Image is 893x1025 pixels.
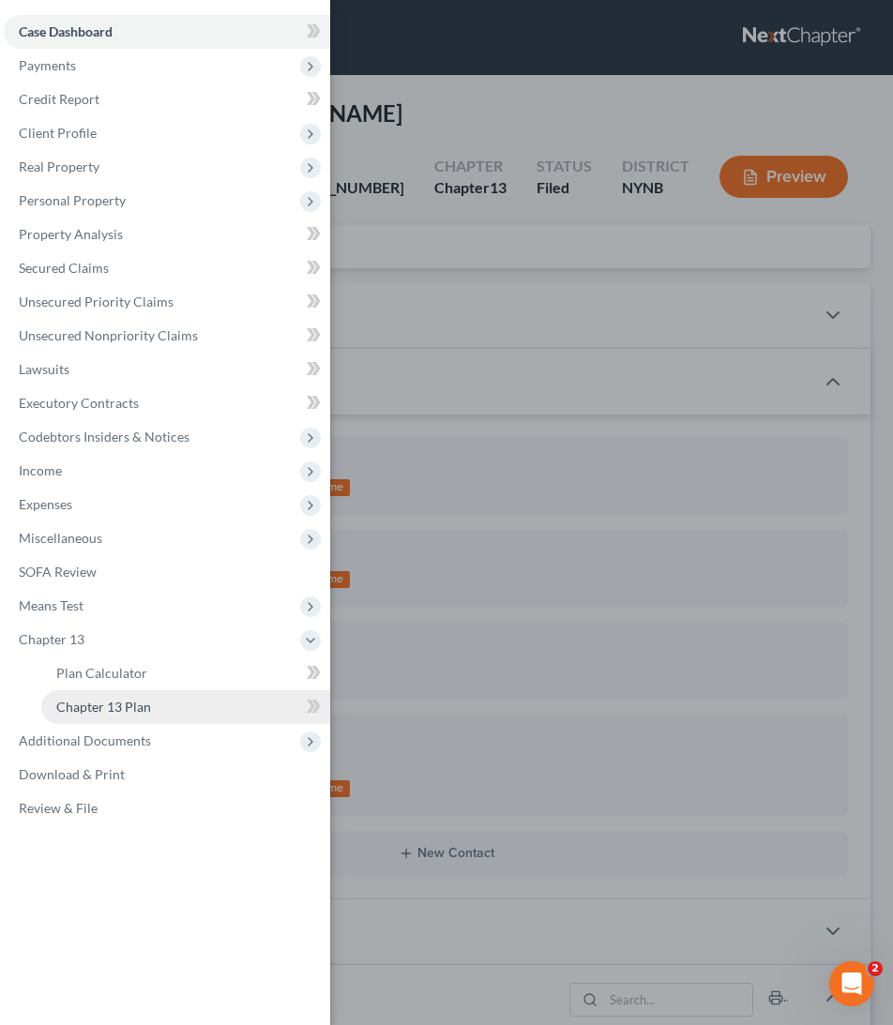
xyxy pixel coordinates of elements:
[19,429,189,445] span: Codebtors Insiders & Notices
[19,564,97,580] span: SOFA Review
[19,57,76,73] span: Payments
[19,260,109,276] span: Secured Claims
[19,294,174,309] span: Unsecured Priority Claims
[19,125,97,141] span: Client Profile
[19,530,102,546] span: Miscellaneous
[41,656,330,690] a: Plan Calculator
[4,285,330,319] a: Unsecured Priority Claims
[4,386,330,420] a: Executory Contracts
[4,791,330,825] a: Review & File
[19,361,69,377] span: Lawsuits
[19,192,126,208] span: Personal Property
[19,462,62,478] span: Income
[19,631,84,647] span: Chapter 13
[19,496,72,512] span: Expenses
[19,23,113,39] span: Case Dashboard
[19,800,98,816] span: Review & File
[4,15,330,49] a: Case Dashboard
[19,327,198,343] span: Unsecured Nonpriority Claims
[4,353,330,386] a: Lawsuits
[4,555,330,589] a: SOFA Review
[19,395,139,411] span: Executory Contracts
[19,597,83,613] span: Means Test
[19,91,99,107] span: Credit Report
[829,961,874,1006] iframe: Intercom live chat
[19,226,123,242] span: Property Analysis
[4,758,330,791] a: Download & Print
[4,319,330,353] a: Unsecured Nonpriority Claims
[19,732,151,748] span: Additional Documents
[19,766,125,782] span: Download & Print
[4,251,330,285] a: Secured Claims
[56,699,151,715] span: Chapter 13 Plan
[41,690,330,724] a: Chapter 13 Plan
[868,961,883,976] span: 2
[56,665,147,681] span: Plan Calculator
[4,83,330,116] a: Credit Report
[19,158,99,174] span: Real Property
[4,218,330,251] a: Property Analysis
